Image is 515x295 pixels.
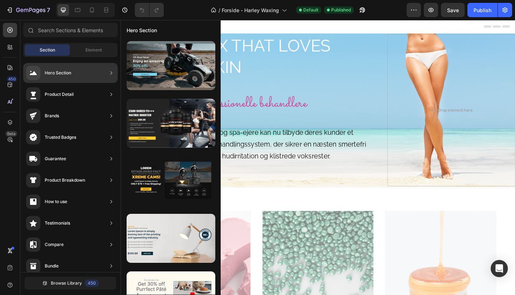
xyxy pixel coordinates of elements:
[474,6,491,14] div: Publish
[51,280,82,286] span: Browse Library
[45,177,85,184] div: Product Breakdown
[7,76,17,82] div: 450
[47,6,50,14] p: 7
[441,3,465,17] button: Save
[23,23,118,37] input: Search Sections & Elements
[40,47,55,53] span: Section
[219,6,220,14] span: /
[345,95,383,101] div: Drop element here
[222,6,279,14] span: Forside - Harley Waxing
[85,47,102,53] span: Element
[45,262,59,270] div: Bundle
[491,260,508,277] div: Open Intercom Messenger
[5,131,17,137] div: Beta
[45,155,66,162] div: Guarantee
[467,3,497,17] button: Publish
[3,3,53,17] button: 7
[45,91,74,98] div: Product Detail
[45,220,70,227] div: Testimonials
[447,7,459,13] span: Save
[121,20,515,295] iframe: Design area
[303,7,318,13] span: Default
[45,198,67,205] div: How to use
[25,277,116,290] button: Browse Library450
[45,112,59,119] div: Brands
[45,241,64,248] div: Compare
[45,69,71,77] div: Hero Section
[85,280,99,287] div: 450
[135,3,164,17] div: Undo/Redo
[331,7,351,13] span: Published
[45,134,76,141] div: Trusted Badges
